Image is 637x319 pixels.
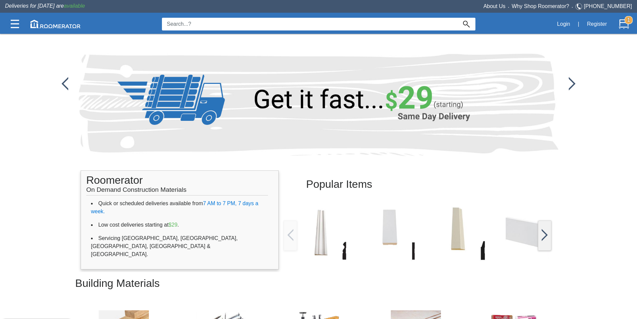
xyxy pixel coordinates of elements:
span: available [64,3,85,9]
img: /app/images/Buttons/favicon.jpg [497,203,556,262]
a: [PHONE_NUMBER] [584,3,632,9]
img: /app/images/Buttons/favicon.jpg [569,77,575,90]
img: Telephone.svg [575,2,584,11]
li: Low cost deliveries starting at . [91,218,269,232]
li: Servicing [GEOGRAPHIC_DATA], [GEOGRAPHIC_DATA], [GEOGRAPHIC_DATA], [GEOGRAPHIC_DATA] & [GEOGRAPHI... [91,232,269,261]
div: | [574,17,583,31]
img: /app/images/Buttons/favicon.jpg [360,203,419,262]
img: /app/images/Buttons/favicon.jpg [292,203,350,262]
img: Categories.svg [11,20,19,28]
span: $29 [169,222,178,228]
span: • [569,6,575,9]
h2: Popular Items [306,173,529,195]
input: Search...? [162,18,457,30]
img: /app/images/Buttons/favicon.jpg [62,77,68,90]
span: Deliveries for [DATE] are [5,3,85,9]
img: /app/images/Buttons/favicon.jpg [287,229,293,241]
button: Register [583,17,611,31]
img: /app/images/Buttons/favicon.jpg [542,229,548,241]
span: On Demand Construction Materials [86,183,187,193]
strong: 1 [625,16,633,24]
img: roomerator-logo.svg [30,20,81,28]
a: Why Shop Roomerator? [512,3,569,9]
span: • [506,6,512,9]
h1: Roomerator [86,171,268,195]
a: About Us [483,3,506,9]
img: Cart.svg [619,19,629,29]
img: Search_Icon.svg [463,21,470,27]
h2: Building Materials [75,272,562,295]
button: Login [553,17,574,31]
img: /app/images/Buttons/favicon.jpg [429,203,487,262]
li: Quick or scheduled deliveries available from [91,197,269,218]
